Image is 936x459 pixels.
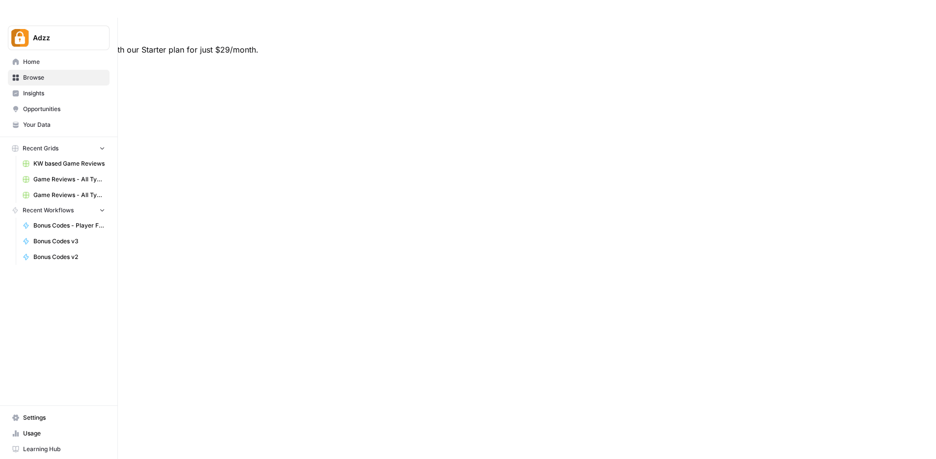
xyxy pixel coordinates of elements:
span: KW based Game Reviews [33,159,105,168]
button: Recent Workflows [8,203,110,218]
span: Bonus Codes v3 [33,237,105,246]
span: Recent Workflows [23,206,74,215]
a: KW based Game Reviews [18,156,110,172]
a: Bonus Codes v2 [18,249,110,265]
span: Opportunities [23,105,105,114]
span: Bonus Codes - Player Focused [33,221,105,230]
span: Recent Grids [23,144,58,153]
span: Insights [23,89,105,98]
span: Game Reviews - All Types [33,175,105,184]
span: Game Reviews - All Types (Copy) [33,191,105,200]
a: Game Reviews - All Types [18,172,110,187]
span: Your Data [23,120,105,129]
button: Recent Grids [8,141,110,156]
span: Settings [23,413,105,422]
a: Game Reviews - All Types (Copy) [18,187,110,203]
span: Learning Hub [23,445,105,454]
a: Settings [8,410,110,426]
a: Insights [8,86,110,101]
a: Your Data [8,117,110,133]
a: Bonus Codes - Player Focused [18,218,110,233]
a: Learning Hub [8,441,110,457]
a: Bonus Codes v3 [18,233,110,249]
span: Usage [23,429,105,438]
a: Opportunities [8,101,110,117]
a: Usage [8,426,110,441]
span: Bonus Codes v2 [33,253,105,261]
